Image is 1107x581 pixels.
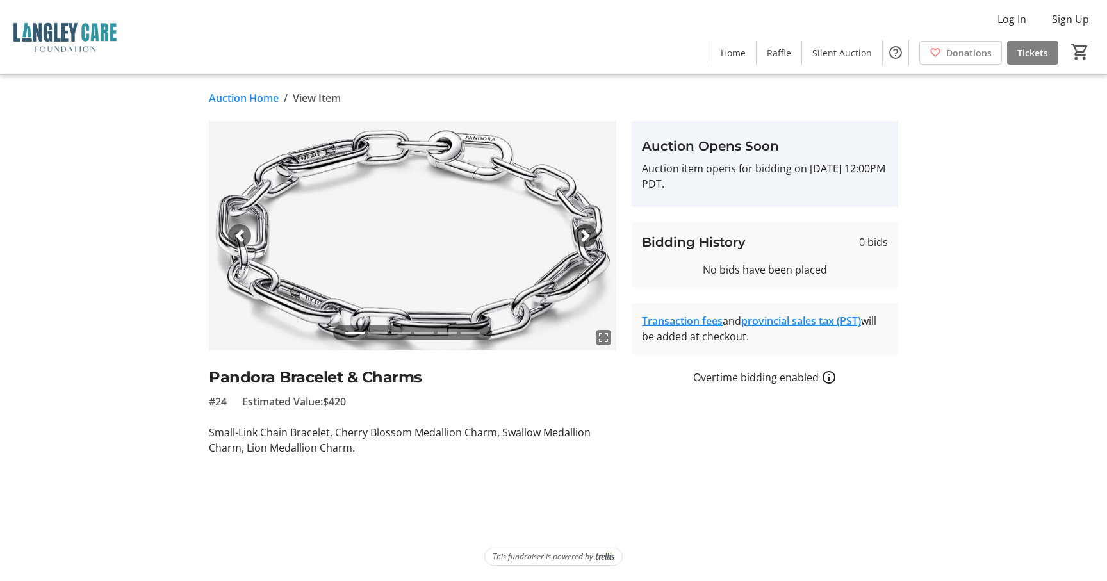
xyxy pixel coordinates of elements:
[642,136,888,156] h3: Auction Opens Soon
[642,233,746,252] h3: Bidding History
[757,41,801,65] a: Raffle
[767,46,791,60] span: Raffle
[293,90,341,106] span: View Item
[209,90,279,106] a: Auction Home
[1017,46,1048,60] span: Tickets
[632,370,898,385] div: Overtime bidding enabled
[642,262,888,277] div: No bids have been placed
[812,46,872,60] span: Silent Auction
[721,46,746,60] span: Home
[242,394,346,409] span: Estimated Value: $420
[642,314,723,328] a: Transaction fees
[821,370,837,385] a: How overtime bidding works for silent auctions
[642,313,888,344] div: and will be added at checkout.
[209,121,616,350] img: Image
[642,161,888,192] p: Auction item opens for bidding on [DATE] 12:00PM PDT.
[987,9,1037,29] button: Log In
[1007,41,1058,65] a: Tickets
[209,425,616,455] p: Small-Link Chain Bracelet, Cherry Blossom Medallion Charm, Swallow Medallion Charm, Lion Medallio...
[802,41,882,65] a: Silent Auction
[1052,12,1089,27] span: Sign Up
[596,552,614,561] img: Trellis Logo
[284,90,288,106] span: /
[8,5,122,69] img: Langley Care Foundation 's Logo
[209,366,616,389] h2: Pandora Bracelet & Charms
[1069,40,1092,63] button: Cart
[596,330,611,345] mat-icon: fullscreen
[209,394,227,409] span: #24
[883,40,908,65] button: Help
[919,41,1002,65] a: Donations
[710,41,756,65] a: Home
[1042,9,1099,29] button: Sign Up
[946,46,992,60] span: Donations
[493,551,593,562] span: This fundraiser is powered by
[859,234,888,250] span: 0 bids
[741,314,861,328] a: provincial sales tax (PST)
[997,12,1026,27] span: Log In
